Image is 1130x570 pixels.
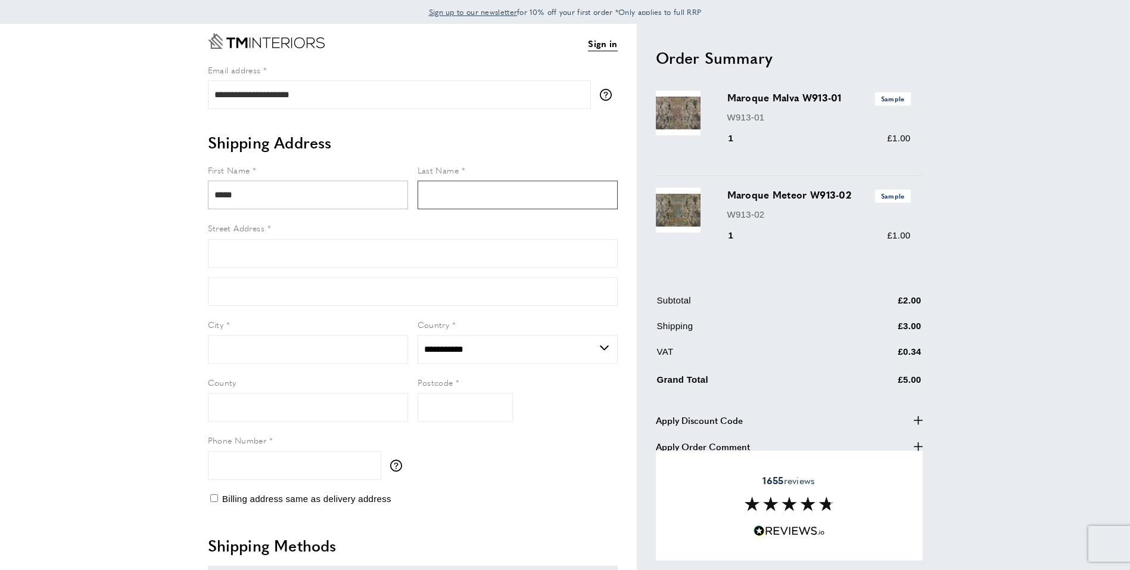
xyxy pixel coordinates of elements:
[887,230,910,240] span: £1.00
[657,370,838,396] td: Grand Total
[727,228,751,243] div: 1
[208,535,618,556] h2: Shipping Methods
[390,460,408,472] button: More information
[429,7,518,17] span: Sign up to our newsletter
[656,413,743,427] span: Apply Discount Code
[875,92,911,105] span: Sample
[418,164,459,176] span: Last Name
[657,293,838,317] td: Subtotal
[208,33,325,49] a: Go to Home page
[600,89,618,101] button: More information
[887,133,910,143] span: £1.00
[745,497,834,511] img: Reviews section
[208,318,224,330] span: City
[208,376,236,388] span: County
[839,345,922,368] td: £0.34
[727,131,751,145] div: 1
[754,525,825,537] img: Reviews.io 5 stars
[208,132,618,153] h2: Shipping Address
[429,6,518,18] a: Sign up to our newsletter
[727,207,911,222] p: W913-02
[210,494,218,502] input: Billing address same as delivery address
[429,7,702,17] span: for 10% off your first order *Only applies to full RRP
[656,439,750,454] span: Apply Order Comment
[727,110,911,125] p: W913-01
[762,473,783,487] strong: 1655
[222,494,391,504] span: Billing address same as delivery address
[208,222,265,234] span: Street Address
[875,190,911,202] span: Sample
[727,91,911,105] h3: Maroque Malva W913-01
[656,188,701,233] img: Maroque Meteor W913-02
[418,376,453,388] span: Postcode
[762,475,815,487] span: reviews
[656,91,701,135] img: Maroque Malva W913-01
[839,370,922,396] td: £5.00
[839,319,922,342] td: £3.00
[656,47,923,69] h2: Order Summary
[657,319,838,342] td: Shipping
[208,164,250,176] span: First Name
[727,188,911,202] h3: Maroque Meteor W913-02
[208,434,267,446] span: Phone Number
[418,318,450,330] span: Country
[588,36,617,51] a: Sign in
[657,345,838,368] td: VAT
[839,293,922,317] td: £2.00
[208,64,261,76] span: Email address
